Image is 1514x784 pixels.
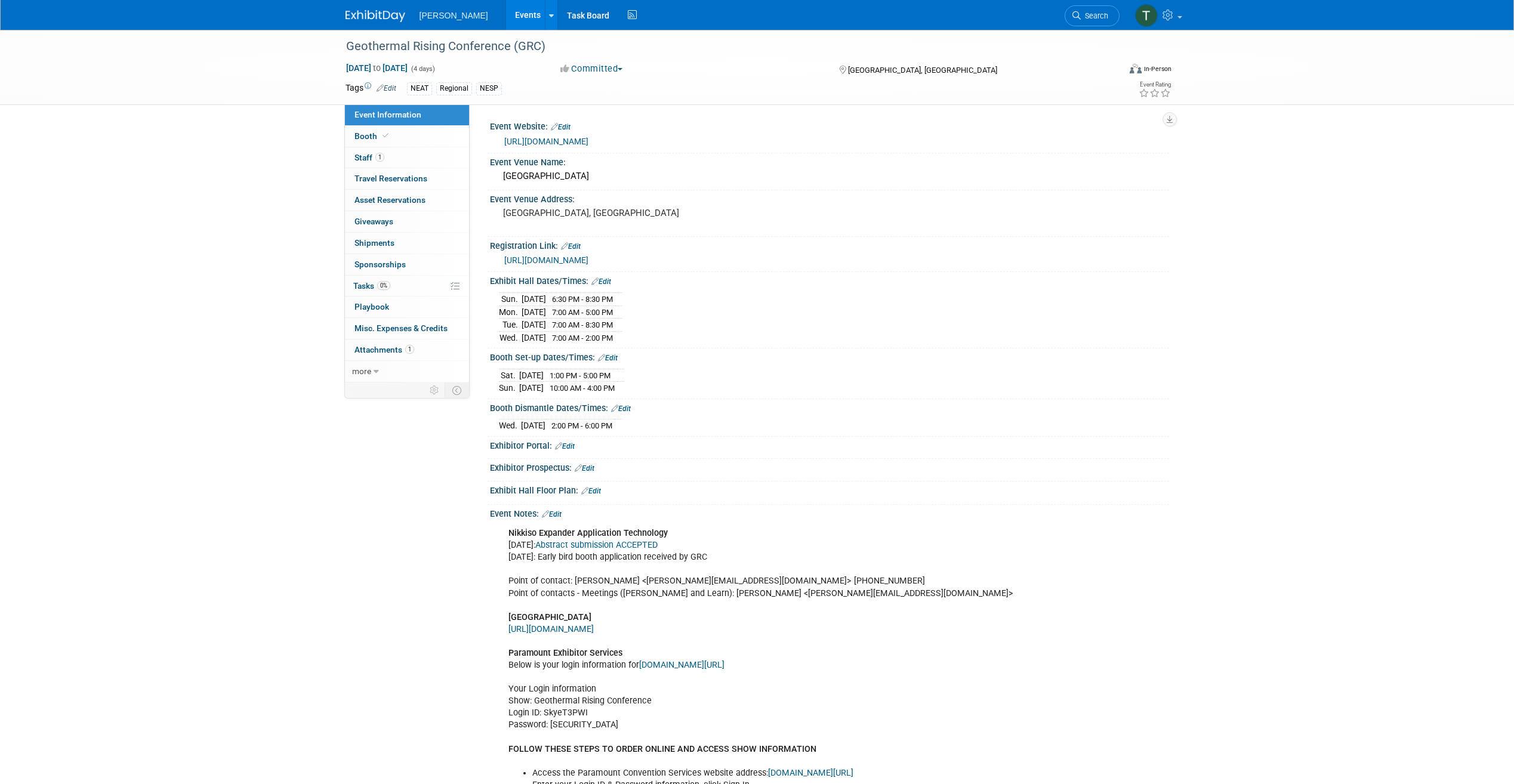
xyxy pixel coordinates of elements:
[490,437,1169,452] div: Exhibitor Portal:
[552,295,613,304] span: 6:30 PM - 8:30 PM
[522,331,546,344] td: [DATE]
[552,320,613,329] span: 7:00 AM - 8:30 PM
[490,190,1169,205] div: Event Venue Address:
[490,118,1169,133] div: Event Website:
[639,660,724,670] a: [DOMAIN_NAME][URL]
[407,82,432,95] div: NEAT
[508,648,622,658] b: Paramount Exhibitor Services
[555,442,575,450] a: Edit
[504,137,588,146] a: [URL][DOMAIN_NAME]
[556,63,627,75] button: Committed
[575,464,594,473] a: Edit
[345,318,469,339] a: Misc. Expenses & Credits
[345,190,469,211] a: Asset Reservations
[345,233,469,254] a: Shipments
[490,153,1169,168] div: Event Venue Name:
[551,123,571,131] a: Edit
[346,63,408,73] span: [DATE] [DATE]
[768,768,853,778] a: [DOMAIN_NAME][URL]
[345,211,469,232] a: Giveaways
[499,305,522,319] td: Mon.
[1135,4,1158,27] img: Travis Phillips
[1139,82,1171,88] div: Event Rating
[342,36,1102,57] div: Geothermal Rising Conference (GRC)
[550,371,610,380] span: 1:00 PM - 5:00 PM
[591,277,611,286] a: Edit
[598,354,618,362] a: Edit
[346,82,396,95] td: Tags
[522,292,546,305] td: [DATE]
[354,345,414,354] span: Attachments
[345,297,469,317] a: Playbook
[354,302,389,311] span: Playbook
[345,361,469,382] a: more
[345,339,469,360] a: Attachments1
[508,624,594,634] a: [URL][DOMAIN_NAME]
[353,281,390,291] span: Tasks
[354,195,425,205] span: Asset Reservations
[346,10,405,22] img: ExhibitDay
[354,153,384,162] span: Staff
[410,65,435,73] span: (4 days)
[490,481,1169,497] div: Exhibit Hall Floor Plan:
[490,272,1169,288] div: Exhibit Hall Dates/Times:
[490,399,1169,415] div: Booth Dismantle Dates/Times:
[405,345,414,354] span: 1
[499,382,519,394] td: Sun.
[345,168,469,189] a: Travel Reservations
[581,487,601,495] a: Edit
[352,366,371,376] span: more
[535,540,658,550] a: Abstract submission ACCEPTED
[521,419,545,432] td: [DATE]
[519,369,544,382] td: [DATE]
[503,208,760,218] pre: [GEOGRAPHIC_DATA], [GEOGRAPHIC_DATA]
[436,82,472,95] div: Regional
[424,382,445,398] td: Personalize Event Tab Strip
[508,528,668,538] b: Nikkiso Expander Application Technology
[383,132,388,139] i: Booth reservation complete
[354,217,393,226] span: Giveaways
[499,419,521,432] td: Wed.
[1143,64,1171,73] div: In-Person
[519,382,544,394] td: [DATE]
[354,260,406,269] span: Sponsorships
[476,82,502,95] div: NESP
[490,505,1169,520] div: Event Notes:
[552,308,613,317] span: 7:00 AM - 5:00 PM
[848,66,997,75] span: [GEOGRAPHIC_DATA], [GEOGRAPHIC_DATA]
[345,147,469,168] a: Staff1
[1130,64,1142,73] img: Format-Inperson.png
[371,63,383,73] span: to
[375,153,384,162] span: 1
[354,131,391,141] span: Booth
[420,11,488,20] span: [PERSON_NAME]
[1049,62,1172,80] div: Event Format
[445,382,469,398] td: Toggle Event Tabs
[354,174,427,183] span: Travel Reservations
[522,305,546,319] td: [DATE]
[561,242,581,251] a: Edit
[508,744,816,754] b: FOLLOW THESE STEPS TO ORDER ONLINE AND ACCESS SHOW INFORMATION
[354,110,421,119] span: Event Information
[490,237,1169,252] div: Registration Link:
[490,348,1169,364] div: Booth Set-up Dates/Times:
[532,767,1031,779] li: Access the Paramount Convention Services website address:
[354,323,448,333] span: Misc. Expenses & Credits
[611,405,631,413] a: Edit
[499,369,519,382] td: Sat.
[499,292,522,305] td: Sun.
[1065,5,1120,26] a: Search
[377,281,390,290] span: 0%
[490,459,1169,474] div: Exhibitor Prospectus:
[499,167,1160,186] div: [GEOGRAPHIC_DATA]
[345,104,469,125] a: Event Information
[508,612,591,622] b: [GEOGRAPHIC_DATA]
[504,255,588,265] a: [URL][DOMAIN_NAME]
[345,254,469,275] a: Sponsorships
[499,331,522,344] td: Wed.
[551,421,612,430] span: 2:00 PM - 6:00 PM
[345,276,469,297] a: Tasks0%
[377,84,396,92] a: Edit
[499,319,522,332] td: Tue.
[552,334,613,342] span: 7:00 AM - 2:00 PM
